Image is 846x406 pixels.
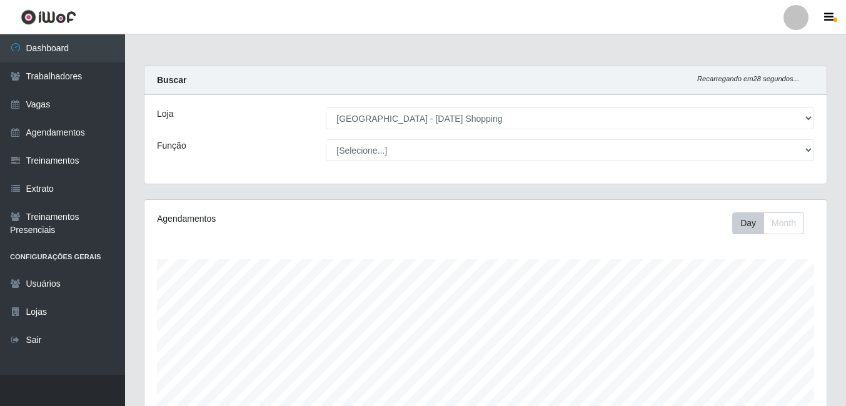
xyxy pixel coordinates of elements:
[21,9,76,25] img: CoreUI Logo
[732,212,814,234] div: Toolbar with button groups
[732,212,804,234] div: First group
[763,212,804,234] button: Month
[157,139,186,152] label: Função
[157,75,186,85] strong: Buscar
[157,212,420,225] div: Agendamentos
[697,75,799,82] i: Recarregando em 28 segundos...
[157,107,173,121] label: Loja
[732,212,764,234] button: Day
